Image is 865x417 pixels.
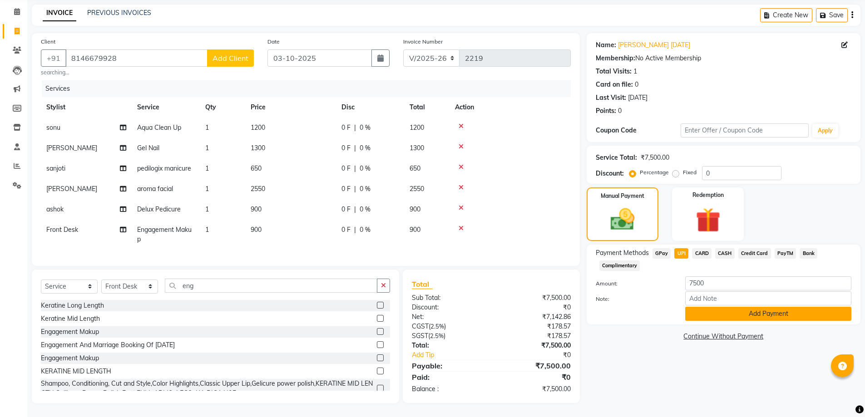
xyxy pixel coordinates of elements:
[251,226,262,234] span: 900
[681,123,809,137] input: Enter Offer / Coupon Code
[251,164,262,172] span: 650
[405,384,491,394] div: Balance :
[404,97,450,118] th: Total
[816,8,848,22] button: Save
[410,164,420,172] span: 650
[137,164,191,172] span: pedilogix manicure
[137,205,181,213] span: Delux Pedicure
[205,144,209,152] span: 1
[760,8,812,22] button: Create New
[491,293,578,303] div: ₹7,500.00
[596,80,633,89] div: Card on file:
[205,185,209,193] span: 1
[403,38,443,46] label: Invoice Number
[491,372,578,383] div: ₹0
[41,327,99,337] div: Engagement Makup
[43,5,76,21] a: INVOICE
[405,372,491,383] div: Paid:
[87,9,151,17] a: PREVIOUS INVOICES
[410,123,424,132] span: 1200
[596,106,616,116] div: Points:
[618,106,622,116] div: 0
[812,124,838,137] button: Apply
[41,379,373,398] div: Shampoo, Conditioning, Cut and Style,Color Highlights,Classic Upper Lip,Gelicure power polish,KER...
[46,123,60,132] span: sonu
[213,54,248,63] span: Add Client
[430,323,444,330] span: 2.5%
[596,54,851,63] div: No Active Membership
[341,184,351,194] span: 0 F
[267,38,280,46] label: Date
[601,192,644,200] label: Manual Payment
[596,169,624,178] div: Discount:
[491,312,578,322] div: ₹7,142.86
[251,185,265,193] span: 2550
[360,164,371,173] span: 0 %
[596,54,635,63] div: Membership:
[596,93,626,103] div: Last Visit:
[405,331,491,341] div: ( )
[341,143,351,153] span: 0 F
[603,206,642,233] img: _cash.svg
[589,295,679,303] label: Note:
[41,69,254,77] small: searching...
[405,341,491,350] div: Total:
[412,280,433,289] span: Total
[405,350,505,360] a: Add Tip
[341,164,351,173] span: 0 F
[491,303,578,312] div: ₹0
[42,80,578,97] div: Services
[137,226,192,243] span: Engagement Makup
[336,97,404,118] th: Disc
[410,226,420,234] span: 900
[588,332,859,341] a: Continue Without Payment
[641,153,669,162] div: ₹7,500.00
[618,40,690,50] a: [PERSON_NAME] [DATE]
[137,185,173,193] span: aroma facial
[405,360,491,371] div: Payable:
[137,144,159,152] span: Gel Nail
[205,164,209,172] span: 1
[251,144,265,152] span: 1300
[688,205,728,235] img: _gift.svg
[165,279,377,293] input: Search or Scan
[685,307,851,321] button: Add Payment
[491,360,578,371] div: ₹7,500.00
[360,143,371,153] span: 0 %
[46,185,97,193] span: [PERSON_NAME]
[738,248,771,259] span: Credit Card
[685,291,851,305] input: Add Note
[491,341,578,350] div: ₹7,500.00
[341,225,351,235] span: 0 F
[354,123,356,132] span: |
[410,205,420,213] span: 900
[652,248,671,259] span: GPay
[410,144,424,152] span: 1300
[41,367,111,376] div: KERATINE MID LENGTH
[200,97,245,118] th: Qty
[41,38,55,46] label: Client
[633,67,637,76] div: 1
[205,226,209,234] span: 1
[207,49,254,67] button: Add Client
[412,332,428,340] span: SGST
[341,123,351,132] span: 0 F
[628,93,648,103] div: [DATE]
[360,123,371,132] span: 0 %
[596,153,637,162] div: Service Total:
[354,225,356,235] span: |
[354,205,356,214] span: |
[46,164,65,172] span: sanjoti
[205,123,209,132] span: 1
[506,350,578,360] div: ₹0
[685,276,851,290] input: Amount
[640,168,669,177] label: Percentage
[599,260,640,271] span: Complimentary
[360,225,371,235] span: 0 %
[635,80,638,89] div: 0
[205,205,209,213] span: 1
[491,384,578,394] div: ₹7,500.00
[354,164,356,173] span: |
[715,248,735,259] span: CASH
[360,205,371,214] span: 0 %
